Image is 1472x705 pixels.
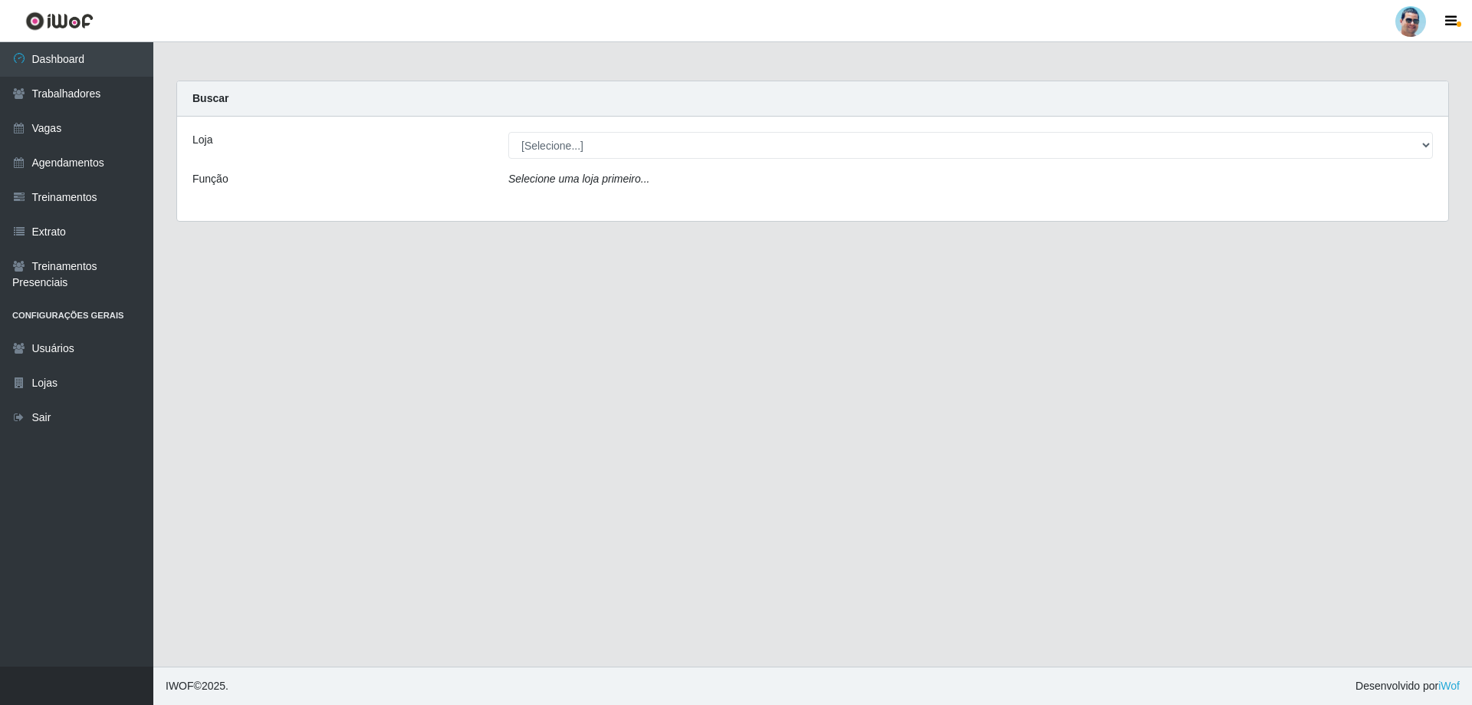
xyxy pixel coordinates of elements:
[25,12,94,31] img: CoreUI Logo
[1355,678,1460,694] span: Desenvolvido por
[166,680,194,692] span: IWOF
[192,132,212,148] label: Loja
[192,92,228,104] strong: Buscar
[508,173,649,185] i: Selecione uma loja primeiro...
[1438,680,1460,692] a: iWof
[166,678,228,694] span: © 2025 .
[192,171,228,187] label: Função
